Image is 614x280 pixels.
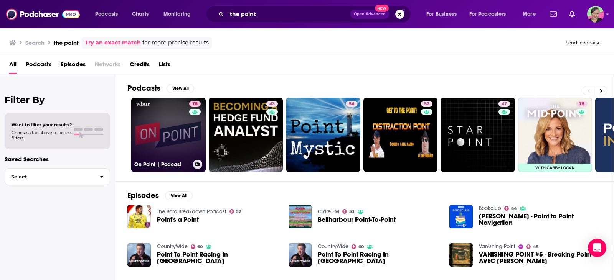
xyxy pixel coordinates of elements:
a: 52 [363,98,438,172]
span: VANISHING POINT #5 - Breaking Point AVEC [PERSON_NAME] [479,251,601,264]
button: open menu [421,8,466,20]
a: 53 [342,209,355,214]
a: CountryWide [157,243,188,250]
span: Monitoring [163,9,191,20]
a: Podcasts [26,58,51,74]
span: For Podcasters [469,9,506,20]
a: Lists [159,58,170,74]
input: Search podcasts, credits, & more... [227,8,350,20]
a: VANISHING POINT #5 - Breaking Point AVEC GUILLAUME PIERRET [479,251,601,264]
span: 53 [349,210,355,213]
a: Point's a Point [157,216,199,223]
a: Vanishing Point [479,243,515,250]
span: Open Advanced [354,12,386,16]
button: View All [165,191,193,200]
span: 47 [502,100,507,108]
a: 43 [266,101,278,107]
h3: Search [25,39,45,46]
h2: Podcasts [127,84,160,93]
img: Point To Point Racing In Meath [127,243,151,267]
a: Episodes [61,58,86,74]
a: 75 [576,101,588,107]
span: Podcasts [95,9,118,20]
a: Try an exact match [85,38,141,47]
span: For Business [426,9,457,20]
a: Bellharbour Point-To-Point [318,216,396,223]
button: open menu [90,8,128,20]
span: 60 [197,245,203,249]
button: Show profile menu [587,6,604,23]
span: Networks [95,58,120,74]
a: 54 [346,101,357,107]
div: Open Intercom Messenger [588,239,606,257]
a: 52 [421,101,432,107]
h3: On Point | Podcast [134,161,190,168]
a: Bookclub [479,205,501,211]
button: open menu [517,8,545,20]
span: 75 [579,100,584,108]
span: 54 [349,100,354,108]
span: Point To Point Racing In [GEOGRAPHIC_DATA] [318,251,440,264]
img: User Profile [587,6,604,23]
img: Gore Vidal - Point to Point Navigation [449,205,473,228]
span: 64 [511,207,517,210]
a: Gore Vidal - Point to Point Navigation [479,213,601,226]
span: 78 [192,100,198,108]
a: 78 [189,101,201,107]
a: All [9,58,17,74]
a: Charts [127,8,153,20]
span: [PERSON_NAME] - Point to Point Navigation [479,213,601,226]
a: The Boro Breakdown Podcast [157,208,226,215]
span: Point To Point Racing In [GEOGRAPHIC_DATA] [157,251,279,264]
a: Point To Point Racing In Meath [318,251,440,264]
a: 78On Point | Podcast [131,98,206,172]
a: Show notifications dropdown [547,8,560,21]
img: Podchaser - Follow, Share and Rate Podcasts [6,7,80,21]
h2: Episodes [127,191,159,200]
a: 43 [209,98,283,172]
span: Want to filter your results? [12,122,72,128]
span: 60 [358,245,364,249]
a: Clare FM [318,208,339,215]
img: VANISHING POINT #5 - Breaking Point AVEC GUILLAUME PIERRET [449,243,473,267]
span: 43 [269,100,275,108]
span: for more precise results [142,38,209,47]
a: Show notifications dropdown [566,8,578,21]
span: Charts [132,9,149,20]
button: Select [5,168,110,185]
a: 47 [441,98,515,172]
a: Credits [130,58,150,74]
a: CountryWide [318,243,348,250]
button: open menu [464,8,517,20]
a: 45 [526,244,539,249]
span: New [375,5,389,12]
h2: Filter By [5,94,110,105]
img: Point To Point Racing In Meath [289,243,312,267]
a: 52 [229,209,241,214]
a: PodcastsView All [127,84,194,93]
div: Search podcasts, credits, & more... [213,5,418,23]
a: EpisodesView All [127,191,193,200]
span: 52 [424,100,429,108]
img: Bellharbour Point-To-Point [289,205,312,228]
a: 60 [352,244,364,249]
button: Open AdvancedNew [350,10,389,19]
span: 45 [533,245,539,249]
img: Point's a Point [127,205,151,228]
span: Choose a tab above to access filters. [12,130,72,141]
p: Saved Searches [5,156,110,163]
a: 60 [191,244,203,249]
span: 52 [236,210,241,213]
